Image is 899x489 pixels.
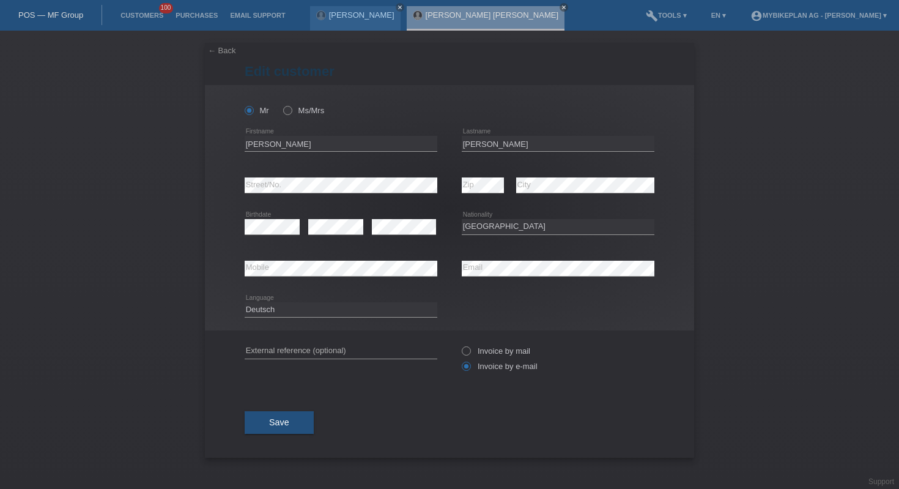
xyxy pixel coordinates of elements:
label: Invoice by e-mail [462,362,538,371]
a: account_circleMybikeplan AG - [PERSON_NAME] ▾ [744,12,893,19]
a: close [560,3,568,12]
i: close [397,4,403,10]
a: ← Back [208,46,236,55]
label: Mr [245,106,269,115]
span: Save [269,417,289,427]
input: Mr [245,106,253,114]
i: account_circle [750,10,763,22]
input: Invoice by mail [462,346,470,362]
a: Email Support [224,12,291,19]
a: [PERSON_NAME] [329,10,394,20]
input: Invoice by e-mail [462,362,470,377]
a: POS — MF Group [18,10,83,20]
label: Invoice by mail [462,346,530,356]
a: EN ▾ [705,12,732,19]
a: Support [868,477,894,486]
a: Purchases [169,12,224,19]
a: buildTools ▾ [640,12,693,19]
span: 100 [159,3,174,13]
i: build [646,10,658,22]
i: close [561,4,567,10]
label: Ms/Mrs [283,106,324,115]
a: close [396,3,404,12]
a: Customers [114,12,169,19]
h1: Edit customer [245,64,654,79]
button: Save [245,411,314,435]
a: [PERSON_NAME] [PERSON_NAME] [426,10,558,20]
input: Ms/Mrs [283,106,291,114]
